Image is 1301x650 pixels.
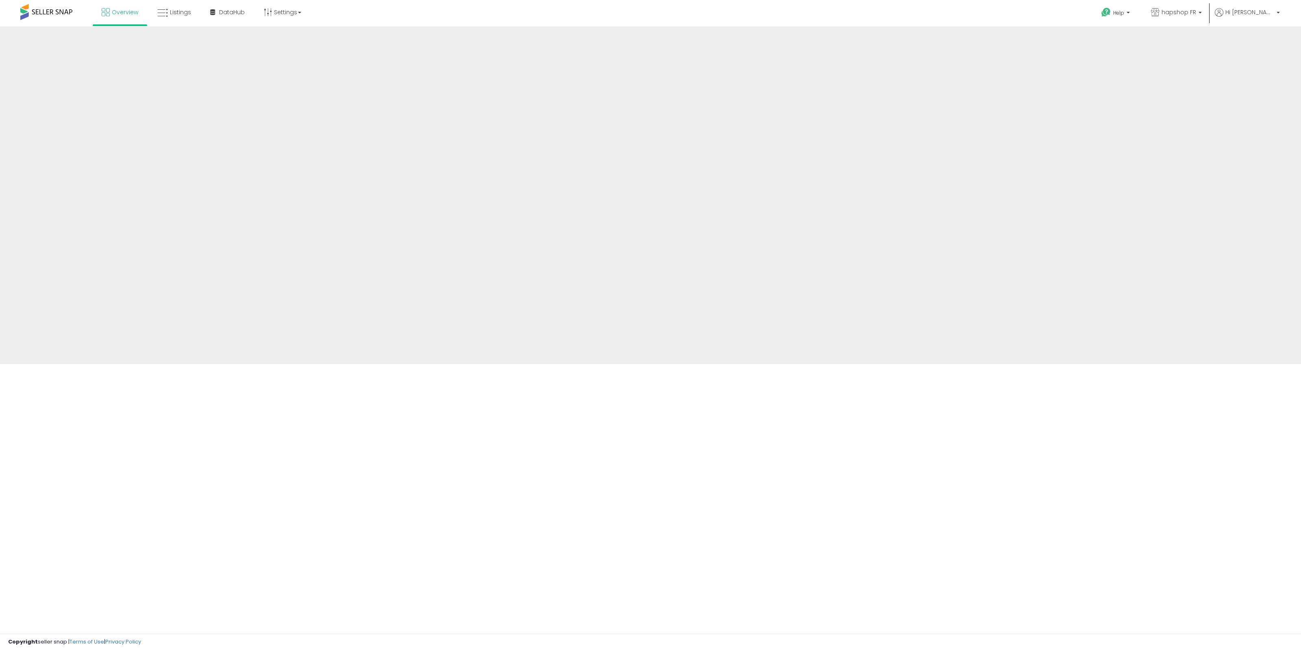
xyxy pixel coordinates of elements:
span: Overview [112,8,138,16]
span: Listings [170,8,191,16]
i: Get Help [1101,7,1111,17]
a: Help [1095,1,1138,26]
span: Hi [PERSON_NAME] [1225,8,1274,16]
span: DataHub [219,8,245,16]
span: Help [1113,9,1124,16]
span: hapshop FR [1162,8,1196,16]
a: Hi [PERSON_NAME] [1215,8,1280,26]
